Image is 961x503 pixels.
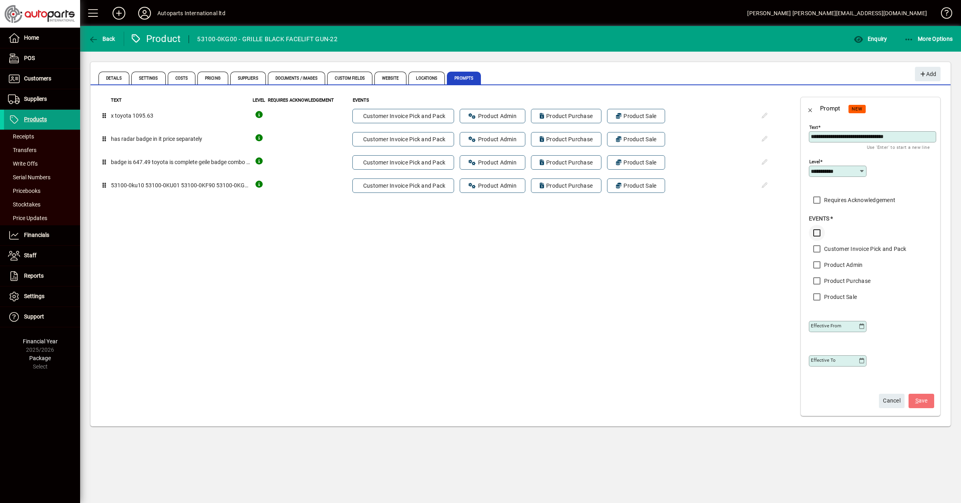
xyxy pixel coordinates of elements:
[29,355,51,361] span: Package
[268,72,326,84] span: Documents / Images
[915,67,941,81] button: Add
[809,215,833,222] span: Events *
[4,143,80,157] a: Transfers
[197,72,228,84] span: Pricing
[4,287,80,307] a: Settings
[8,174,50,180] span: Serial Numbers
[867,142,930,152] mat-hint: Use 'Enter' to start a new line
[904,36,953,42] span: More Options
[361,112,446,120] span: Customer Invoice Pick and Pack
[809,124,818,130] mat-label: Text
[616,135,656,143] span: Product Sale
[4,89,80,109] a: Suppliers
[4,198,80,211] a: Stocktakes
[352,97,754,104] th: Events
[747,7,927,20] div: [PERSON_NAME] [PERSON_NAME][EMAIL_ADDRESS][DOMAIN_NAME]
[24,232,49,238] span: Financials
[230,72,266,84] span: Suppliers
[915,394,928,407] span: ave
[447,72,481,84] span: Prompts
[4,28,80,48] a: Home
[616,158,656,166] span: Product Sale
[909,394,934,408] button: Save
[4,184,80,198] a: Pricebooks
[88,36,115,42] span: Back
[8,147,36,153] span: Transfers
[801,99,820,118] app-page-header-button: Back
[24,75,51,82] span: Customers
[24,273,44,279] span: Reports
[820,102,840,115] div: Prompt
[822,196,895,204] label: Requires Acknowledgement
[111,97,251,104] th: Text
[130,32,181,45] div: Product
[157,7,225,20] div: Autoparts International ltd
[879,394,905,408] button: Cancel
[540,158,593,166] span: Product Purchase
[106,6,132,20] button: Add
[854,36,887,42] span: Enquiry
[4,246,80,266] a: Staff
[822,293,857,301] label: Product Sale
[99,72,129,84] span: Details
[4,69,80,89] a: Customers
[327,72,372,84] span: Custom Fields
[197,33,338,46] div: 53100-0KG00 - GRILLE BLACK FACELIFT GUN-22
[24,116,47,122] span: Products
[4,157,80,170] a: Write Offs
[852,106,862,112] span: NEW
[408,72,445,84] span: Locations
[468,135,517,143] span: Product Admin
[616,182,656,190] span: Product Sale
[915,397,919,404] span: S
[4,211,80,225] a: Price Updates
[8,201,40,208] span: Stocktakes
[361,182,446,190] span: Customer Invoice Pick and Pack
[809,159,820,164] mat-label: Level
[919,68,936,81] span: Add
[24,34,39,41] span: Home
[361,135,446,143] span: Customer Invoice Pick and Pack
[24,252,36,259] span: Staff
[540,135,593,143] span: Product Purchase
[540,182,593,190] span: Product Purchase
[111,104,251,128] td: x toyota 1095.63
[267,97,352,104] th: Requires Acknowledgement
[8,160,38,167] span: Write Offs
[80,32,124,46] app-page-header-button: Back
[811,323,841,329] mat-label: Effective From
[251,97,267,104] th: Level
[24,293,44,299] span: Settings
[902,32,955,46] button: More Options
[540,112,593,120] span: Product Purchase
[4,130,80,143] a: Receipts
[4,307,80,327] a: Support
[86,32,117,46] button: Back
[468,158,517,166] span: Product Admin
[4,225,80,245] a: Financials
[168,72,196,84] span: Costs
[8,133,34,140] span: Receipts
[4,170,80,184] a: Serial Numbers
[24,55,35,61] span: POS
[935,2,951,28] a: Knowledge Base
[852,32,889,46] button: Enquiry
[468,182,517,190] span: Product Admin
[24,313,44,320] span: Support
[4,266,80,286] a: Reports
[23,338,58,345] span: Financial Year
[111,174,251,197] td: 53100-0ku10 53100-0KU01 53100-0KF90 53100-0KG01 53100-0KG20 53100-0KG40 THESE NUMBERS ON BACK OF ...
[8,215,47,221] span: Price Updates
[811,357,836,363] mat-label: Effective To
[4,48,80,68] a: POS
[111,128,251,151] td: has radar badge in it price separately
[822,245,907,253] label: Customer Invoice Pick and Pack
[24,96,47,102] span: Suppliers
[111,151,251,174] td: badge is 647.49 toyota is complete geile badge combo as well 876.50
[822,277,871,285] label: Product Purchase
[374,72,407,84] span: Website
[883,394,901,407] span: Cancel
[822,261,862,269] label: Product Admin
[8,188,40,194] span: Pricebooks
[132,6,157,20] button: Profile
